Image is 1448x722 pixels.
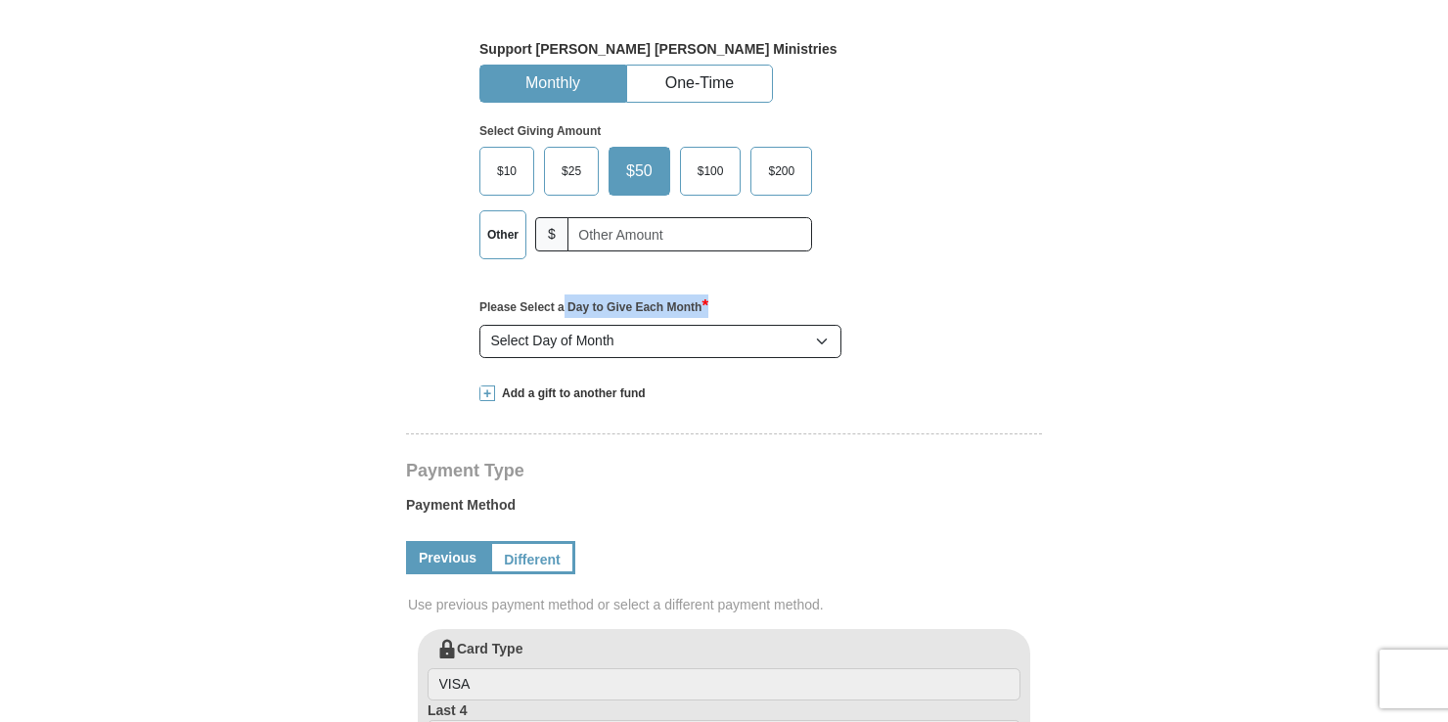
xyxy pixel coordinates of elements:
[616,157,662,186] span: $50
[408,595,1044,614] span: Use previous payment method or select a different payment method.
[428,668,1020,701] input: Card Type
[480,211,525,258] label: Other
[480,66,625,102] button: Monthly
[406,463,1042,478] h4: Payment Type
[479,41,969,58] h5: Support [PERSON_NAME] [PERSON_NAME] Ministries
[495,385,646,402] span: Add a gift to another fund
[535,217,568,251] span: $
[479,124,601,138] strong: Select Giving Amount
[428,639,1020,701] label: Card Type
[627,66,772,102] button: One-Time
[688,157,734,186] span: $100
[406,495,1042,524] label: Payment Method
[489,541,575,574] a: Different
[487,157,526,186] span: $10
[479,300,708,314] strong: Please Select a Day to Give Each Month
[406,541,489,574] a: Previous
[552,157,591,186] span: $25
[567,217,812,251] input: Other Amount
[758,157,804,186] span: $200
